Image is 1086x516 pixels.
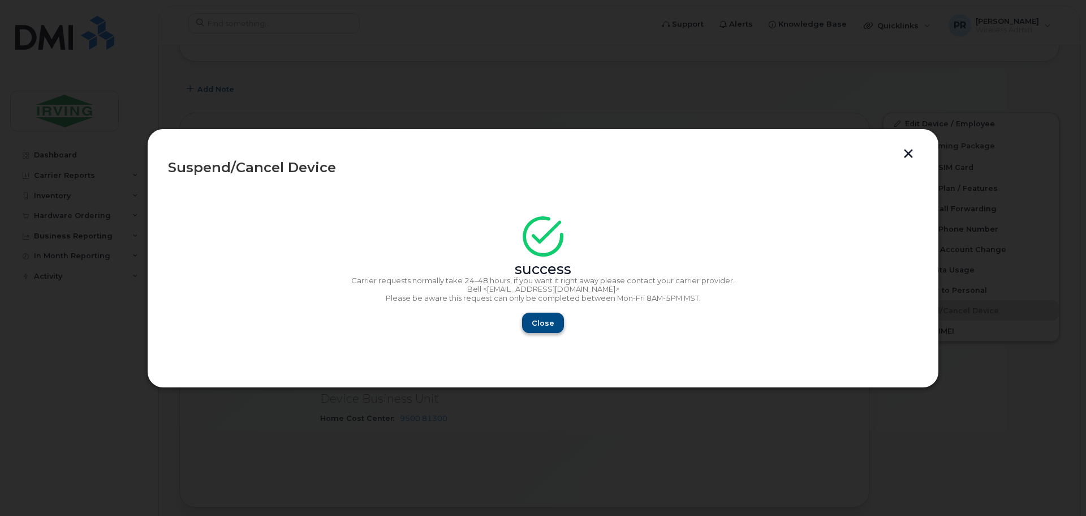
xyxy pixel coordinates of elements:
p: Bell <[EMAIL_ADDRESS][DOMAIN_NAME]> [168,285,918,294]
div: success [168,265,918,274]
span: Close [532,318,554,329]
p: Carrier requests normally take 24–48 hours, if you want it right away please contact your carrier... [168,276,918,285]
p: Please be aware this request can only be completed between Mon-Fri 8AM-5PM MST. [168,294,918,303]
button: Close [522,313,564,333]
div: Suspend/Cancel Device [168,161,918,174]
